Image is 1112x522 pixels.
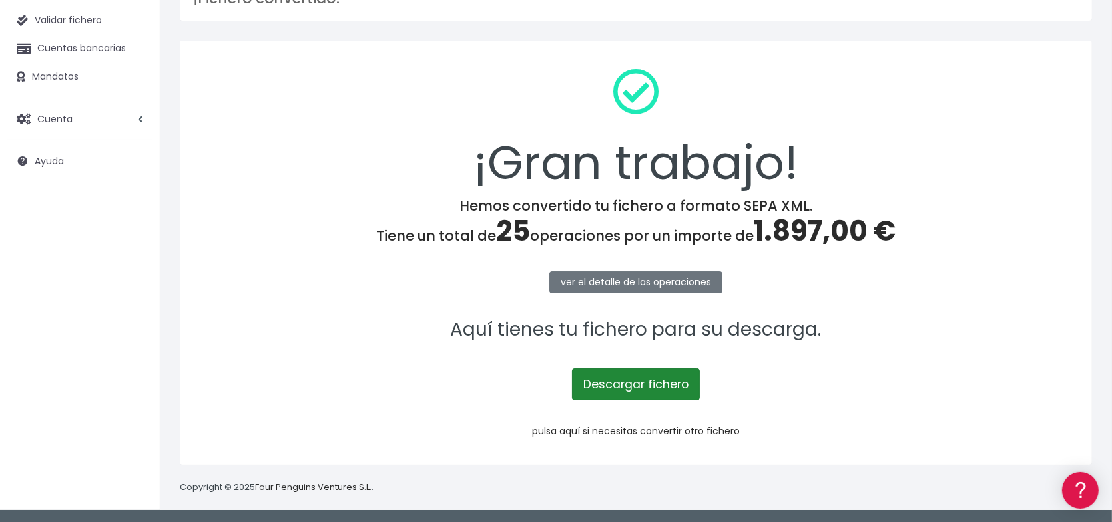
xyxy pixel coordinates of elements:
[13,285,253,306] a: General
[7,7,153,35] a: Validar fichero
[197,58,1075,197] div: ¡Gran trabajo!
[13,147,253,160] div: Convertir ficheros
[13,189,253,209] a: Problemas habituales
[13,356,253,379] button: Contáctanos
[37,112,73,125] span: Cuenta
[7,105,153,133] a: Cuenta
[13,209,253,230] a: Videotutoriales
[13,230,253,251] a: Perfiles de empresas
[549,271,722,293] a: ver el detalle de las operaciones
[7,147,153,175] a: Ayuda
[35,154,64,168] span: Ayuda
[754,211,896,251] span: 1.897,00 €
[13,113,253,134] a: Información general
[7,35,153,63] a: Cuentas bancarias
[13,319,253,332] div: Programadores
[13,92,253,105] div: Información general
[197,315,1075,345] p: Aquí tienes tu fichero para su descarga.
[13,340,253,360] a: API
[13,264,253,277] div: Facturación
[183,383,256,396] a: POWERED BY ENCHANT
[572,368,700,400] a: Descargar fichero
[197,197,1075,248] h4: Hemos convertido tu fichero a formato SEPA XML. Tiene un total de operaciones por un importe de
[13,168,253,189] a: Formatos
[180,481,374,495] p: Copyright © 2025 .
[532,424,740,438] a: pulsa aquí si necesitas convertir otro fichero
[255,481,372,493] a: Four Penguins Ventures S.L.
[7,63,153,91] a: Mandatos
[496,211,530,251] span: 25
